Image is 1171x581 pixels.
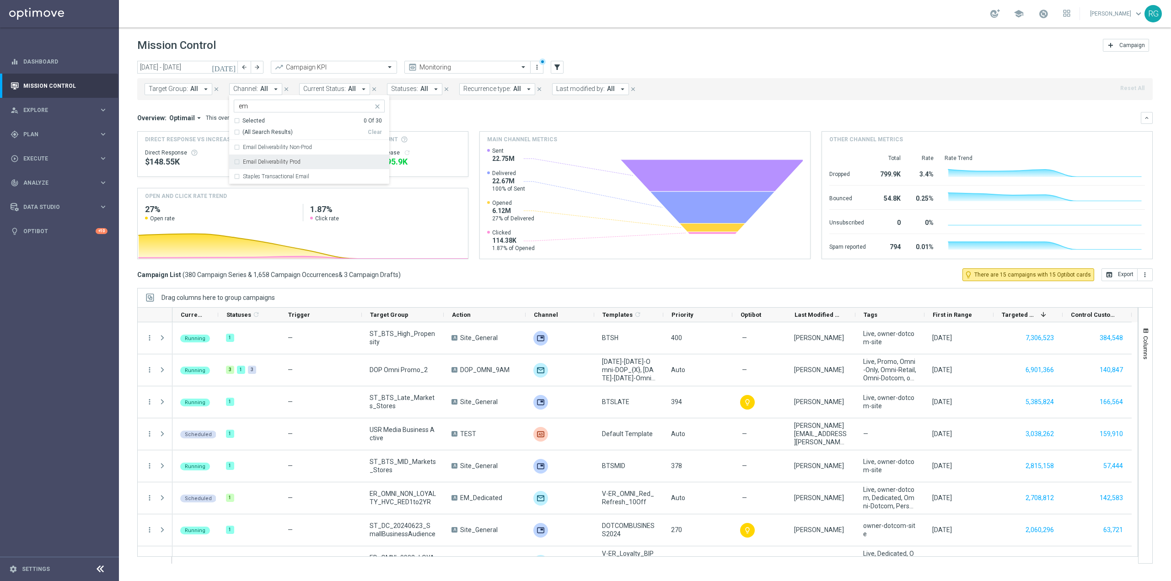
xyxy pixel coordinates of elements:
span: ( [183,271,185,279]
button: Mission Control [10,82,108,90]
i: arrow_drop_down [195,114,203,122]
div: Dropped [829,166,866,181]
i: play_circle_outline [11,155,19,163]
span: 22.75M [492,155,515,163]
button: Target Group: All arrow_drop_down [145,83,212,95]
button: more_vert [145,494,154,502]
div: Total [877,155,901,162]
span: Drag columns here to group campaigns [161,294,275,301]
button: close [370,84,378,94]
i: close [536,86,543,92]
div: There are unsaved changes [539,59,546,65]
span: Plan [23,132,99,137]
span: EM_Dedicated [460,494,502,502]
div: 3 [226,366,234,374]
span: 9.3.25-Wednesday-Omni-DOP_{X}, 9.1.25-Monday-Omni-DOP_{X}, 9.6.25-Saturday-Omni-DOP_{X}, 9.5.25-F... [602,357,655,382]
span: Direct Response VS Increase In Total Mid Shipment Dotcom Transaction Amount [145,135,398,144]
div: 0 Of 30 [364,117,382,125]
button: Data Studio keyboard_arrow_right [10,203,108,211]
span: USR Media Business Active [370,426,436,442]
div: Optimail [533,363,548,378]
span: Site_General [460,334,498,342]
button: lightbulb_outline There are 15 campaigns with 15 Optibot cards [962,268,1094,281]
input: Select date range [137,61,238,74]
div: RG [1144,5,1162,22]
button: refresh [403,149,411,156]
span: ST_BTS_High_Propensity [370,330,436,346]
i: close [213,86,220,92]
button: 166,564 [1099,396,1124,408]
label: Email Deliverability Prod [243,159,301,165]
button: 7,306,523 [1025,332,1055,344]
span: ST_BTS_Late_Markets_Stores [370,394,436,410]
i: arrow_drop_down [618,85,627,93]
button: more_vert [145,366,154,374]
div: 05 Sep 2025, Friday [932,334,952,342]
div: Liveramp [533,427,548,442]
i: arrow_drop_down [432,85,440,93]
i: lightbulb [11,227,19,235]
i: refresh [252,311,260,318]
span: 1.87% of Opened [492,245,535,252]
div: equalizer Dashboard [10,58,108,65]
div: 799.9K [877,166,901,181]
span: Click rate [315,215,339,222]
img: Adobe SFTP Prod [533,459,548,474]
button: 2,708,812 [1025,492,1055,504]
i: more_vert [145,526,154,534]
span: Live, owner-dotcom-site [863,330,917,346]
span: A [451,335,457,341]
button: more_vert [1138,268,1153,281]
div: track_changes Analyze keyboard_arrow_right [10,179,108,187]
span: All [513,85,521,93]
span: 6.12M [492,207,534,215]
a: Dashboard [23,49,107,74]
span: Optibot [741,311,761,318]
span: All [348,85,356,93]
span: Sent [492,147,515,155]
button: 384,548 [1099,332,1124,344]
i: arrow_drop_down [202,85,210,93]
div: 0 [877,214,901,229]
span: Live, owner-dotcom-site [863,394,917,410]
span: Statuses [226,311,251,318]
button: 142,583 [1099,492,1124,504]
span: Auto [671,430,685,437]
span: — [863,430,868,438]
span: Running [185,400,205,405]
span: Tags [864,311,877,318]
div: Selected [242,117,265,125]
div: Unsubscribed [829,214,866,229]
span: BTSH [602,334,618,342]
img: Optimail [533,491,548,506]
button: close [442,84,451,94]
div: Adobe SFTP Prod [533,331,548,346]
span: keyboard_arrow_down [1133,9,1144,19]
span: Default Template [602,430,653,438]
button: Optimail arrow_drop_down [167,114,206,122]
span: Current Status: [303,85,346,93]
div: Rate [912,155,934,162]
button: play_circle_outline Execute keyboard_arrow_right [10,155,108,162]
span: Channel: [233,85,258,93]
img: Adobe SFTP Prod [533,523,548,538]
a: Optibot [23,219,96,243]
i: arrow_drop_down [525,85,533,93]
i: arrow_drop_down [360,85,368,93]
a: Settings [22,566,50,572]
i: lightbulb_outline [744,399,751,406]
div: 54.8K [877,190,901,205]
button: arrow_back [238,61,251,74]
button: close [212,84,220,94]
button: 5,385,824 [1025,396,1055,408]
button: 2,815,158 [1025,460,1055,472]
span: Running [185,336,205,341]
div: Dashboard [11,49,107,74]
div: Adobe SFTP Prod [533,395,548,410]
span: — [288,398,293,405]
img: Optimail [533,555,548,570]
span: — [288,334,293,341]
i: track_changes [11,179,19,187]
span: Current Status [181,311,203,318]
